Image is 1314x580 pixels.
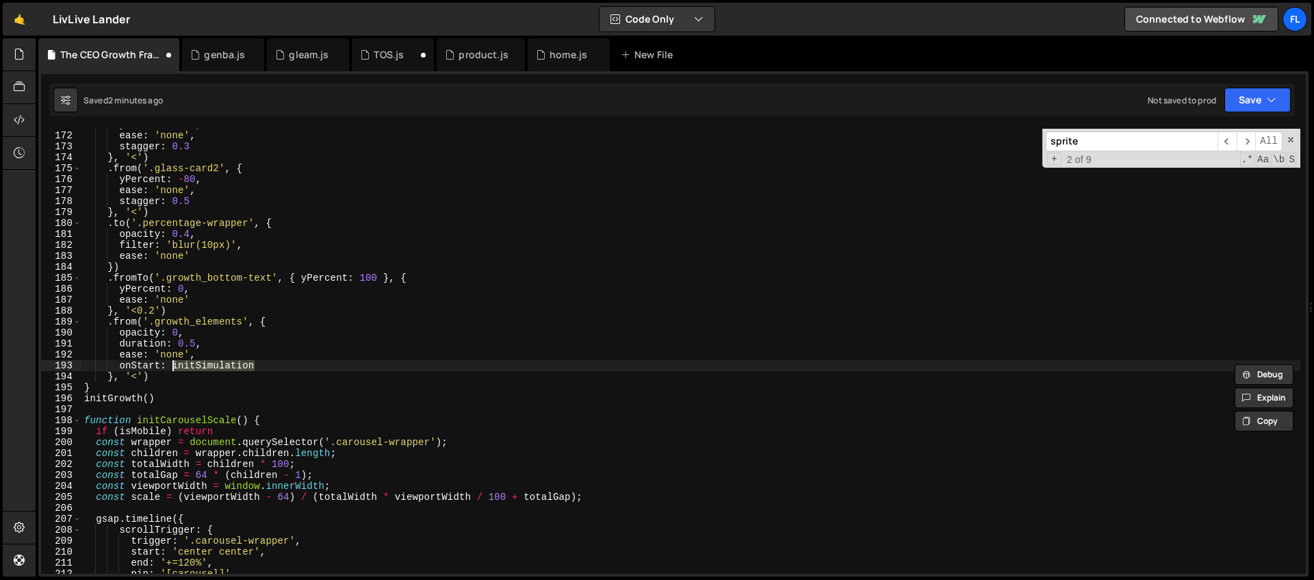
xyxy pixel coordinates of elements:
[41,426,81,437] div: 199
[621,48,678,62] div: New File
[41,273,81,283] div: 185
[41,404,81,415] div: 197
[1218,131,1237,151] span: ​
[41,349,81,360] div: 192
[41,393,81,404] div: 196
[204,48,245,62] div: genba.js
[41,338,81,349] div: 191
[41,503,81,514] div: 206
[41,163,81,174] div: 175
[289,48,328,62] div: gleam.js
[41,481,81,492] div: 204
[3,3,36,36] a: 🤙
[1287,153,1296,166] span: Search In Selection
[1061,154,1097,165] span: 2 of 9
[108,94,163,106] div: 2 minutes ago
[1235,411,1293,431] button: Copy
[1255,131,1283,151] span: Alt-Enter
[1124,7,1278,31] a: Connected to Webflow
[41,316,81,327] div: 189
[41,141,81,152] div: 173
[41,525,81,535] div: 208
[41,283,81,294] div: 186
[41,196,81,207] div: 178
[41,305,81,316] div: 188
[41,448,81,459] div: 201
[41,240,81,251] div: 182
[41,470,81,481] div: 203
[41,229,81,240] div: 181
[1046,131,1218,151] input: Search for
[1148,94,1216,106] div: Not saved to prod
[41,360,81,371] div: 193
[41,437,81,448] div: 200
[41,535,81,546] div: 209
[41,327,81,338] div: 190
[1283,7,1307,31] a: Fl
[41,207,81,218] div: 179
[41,251,81,262] div: 183
[41,371,81,382] div: 194
[41,185,81,196] div: 177
[41,415,81,426] div: 198
[41,130,81,141] div: 172
[374,48,404,62] div: TOS.js
[41,568,81,579] div: 212
[41,152,81,163] div: 174
[1256,153,1270,166] span: CaseSensitive Search
[1240,153,1254,166] span: RegExp Search
[83,94,163,106] div: Saved
[41,382,81,393] div: 195
[1235,388,1293,408] button: Explain
[41,218,81,229] div: 180
[41,174,81,185] div: 176
[459,48,508,62] div: product.js
[41,459,81,470] div: 202
[41,262,81,273] div: 184
[41,492,81,503] div: 205
[41,294,81,305] div: 187
[600,7,714,31] button: Code Only
[41,514,81,525] div: 207
[53,11,130,27] div: LivLive Lander
[550,48,587,62] div: home.js
[1272,153,1286,166] span: Whole Word Search
[1224,88,1291,112] button: Save
[60,48,163,62] div: The CEO Growth Framework.js
[1235,364,1293,385] button: Debug
[41,546,81,557] div: 210
[1237,131,1256,151] span: ​
[41,557,81,568] div: 211
[1047,153,1061,165] span: Toggle Replace mode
